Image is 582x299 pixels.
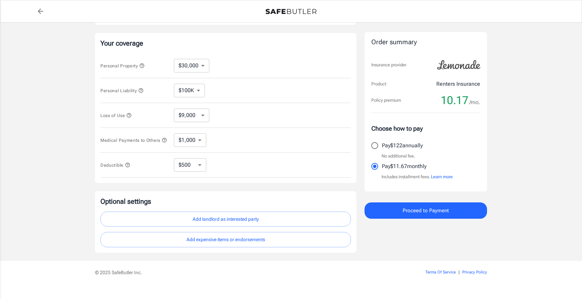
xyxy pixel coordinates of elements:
[441,94,468,107] span: 10.17
[365,202,487,219] button: Proceed to Payment
[100,232,351,247] button: Add expensive items or endorsements
[382,142,423,150] p: Pay $122 annually
[95,269,387,276] p: © 2025 SafeButler Inc.
[458,270,459,275] span: |
[371,37,480,47] div: Order summary
[100,86,144,95] button: Personal Liability
[462,270,487,275] a: Privacy Policy
[433,55,484,74] img: Lemonade
[100,138,167,143] span: Medical Payments to Others
[382,153,415,160] p: No additional fee.
[100,161,130,169] button: Deductible
[100,163,130,168] span: Deductible
[371,124,480,133] p: Choose how to pay
[371,81,386,87] p: Product
[100,88,144,93] span: Personal Liability
[431,173,453,180] button: Learn more
[100,63,145,68] span: Personal Property
[100,38,351,48] p: Your coverage
[100,113,132,118] span: Loss of Use
[265,9,317,14] img: Back to quotes
[382,162,426,170] p: Pay $11.67 monthly
[469,98,480,107] span: /mo.
[100,212,351,227] button: Add landlord as interested party
[425,270,456,275] a: Terms Of Service
[403,206,449,215] span: Proceed to Payment
[100,197,351,206] p: Optional settings
[100,62,145,70] button: Personal Property
[371,97,401,104] p: Policy premium
[100,136,167,144] button: Medical Payments to Others
[34,4,47,18] a: back to quotes
[100,111,132,119] button: Loss of Use
[382,173,453,180] p: Includes installment fees.
[371,62,406,68] p: Insurance provider
[436,80,480,88] p: Renters Insurance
